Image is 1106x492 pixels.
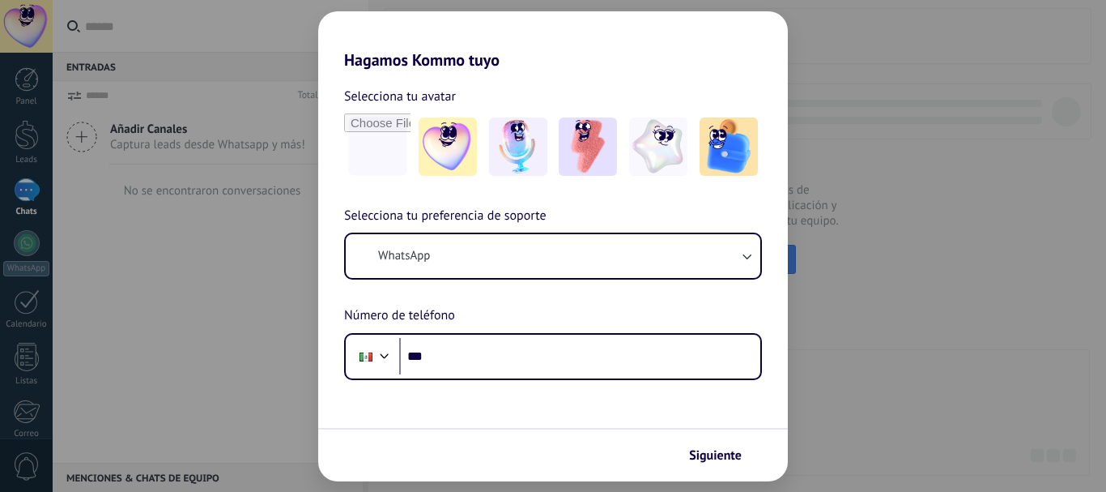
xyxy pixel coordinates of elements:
[559,118,617,176] img: -3.jpeg
[700,118,758,176] img: -5.jpeg
[689,450,742,461] span: Siguiente
[682,442,764,469] button: Siguiente
[344,86,456,107] span: Selecciona tu avatar
[489,118,547,176] img: -2.jpeg
[318,11,788,70] h2: Hagamos Kommo tuyo
[629,118,687,176] img: -4.jpeg
[419,118,477,176] img: -1.jpeg
[378,248,430,264] span: WhatsApp
[344,306,455,327] span: Número de teléfono
[346,234,760,278] button: WhatsApp
[344,206,547,227] span: Selecciona tu preferencia de soporte
[351,340,381,374] div: Mexico: + 52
